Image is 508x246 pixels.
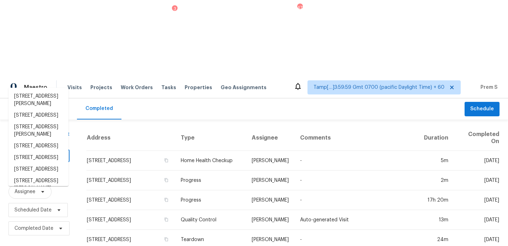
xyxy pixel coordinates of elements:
[24,84,47,91] span: Maestro
[175,190,246,210] td: Progress
[294,210,418,230] td: Auto-generated Visit
[163,157,169,164] button: Copy Address
[294,151,418,171] td: -
[418,125,454,151] th: Duration
[85,105,113,112] div: Completed
[470,105,494,113] span: Schedule
[175,210,246,230] td: Quality Control
[8,164,68,175] li: [STREET_ADDRESS]
[294,171,418,190] td: -
[454,125,500,151] th: Completed On
[454,171,500,190] td: [DATE]
[8,152,68,164] li: [STREET_ADDRESS]
[418,190,454,210] td: 17h 20m
[14,225,53,232] span: Completed Date
[246,125,294,151] th: Assignee
[246,210,294,230] td: [PERSON_NAME]
[478,84,497,91] span: Prem S
[221,84,267,91] span: Geo Assignments
[175,171,246,190] td: Progress
[163,177,169,183] button: Copy Address
[86,190,175,210] td: [STREET_ADDRESS]
[418,171,454,190] td: 2m
[67,84,82,91] span: Visits
[175,125,246,151] th: Type
[418,210,454,230] td: 13m
[246,171,294,190] td: [PERSON_NAME]
[14,207,52,214] span: Scheduled Date
[8,121,68,140] li: [STREET_ADDRESS][PERSON_NAME]
[294,190,418,210] td: -
[121,84,153,91] span: Work Orders
[8,110,68,121] li: [STREET_ADDRESS]
[86,125,175,151] th: Address
[294,125,418,151] th: Comments
[8,140,68,152] li: [STREET_ADDRESS]
[163,236,169,242] button: Copy Address
[163,197,169,203] button: Copy Address
[185,84,212,91] span: Properties
[8,91,68,110] li: [STREET_ADDRESS][PERSON_NAME]
[8,175,68,194] li: [STREET_ADDRESS][PERSON_NAME]
[14,188,35,195] span: Assignee
[86,210,175,230] td: [STREET_ADDRESS]
[313,84,444,91] span: Tamp[…]3:59:59 Gmt 0700 (pacific Daylight Time) + 60
[454,190,500,210] td: [DATE]
[86,171,175,190] td: [STREET_ADDRESS]
[246,151,294,171] td: [PERSON_NAME]
[454,151,500,171] td: [DATE]
[161,85,176,90] span: Tasks
[163,216,169,223] button: Copy Address
[454,210,500,230] td: [DATE]
[246,190,294,210] td: [PERSON_NAME]
[418,151,454,171] td: 5m
[465,102,500,116] button: Schedule
[90,84,112,91] span: Projects
[175,151,246,171] td: Home Health Checkup
[86,151,175,171] td: [STREET_ADDRESS]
